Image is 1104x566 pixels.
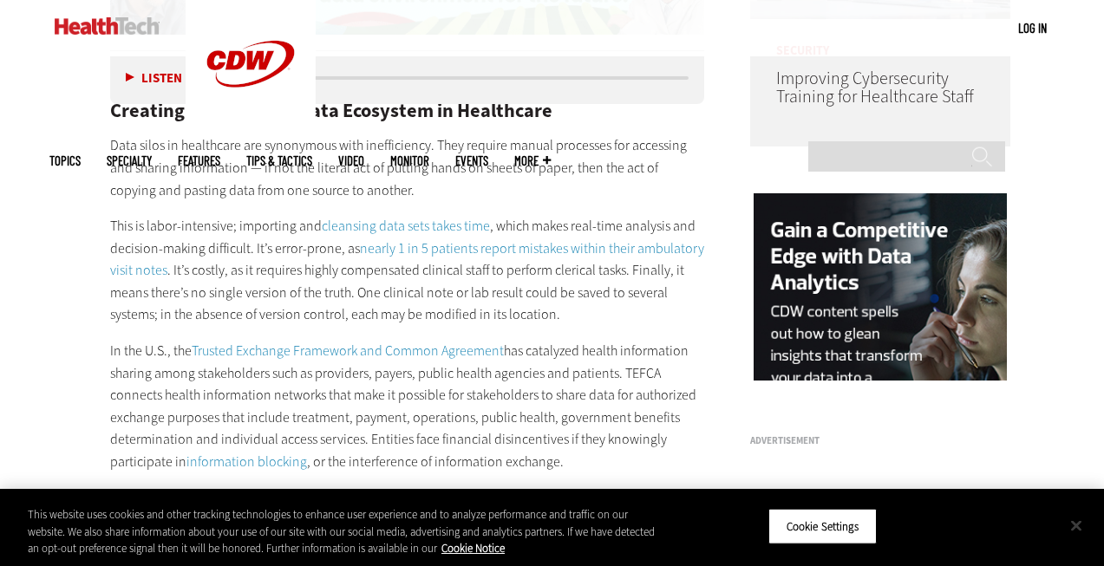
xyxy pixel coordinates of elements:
[28,506,663,557] div: This website uses cookies and other tracking technologies to enhance user experience and to analy...
[49,154,81,167] span: Topics
[338,154,364,167] a: Video
[246,154,312,167] a: Tips & Tactics
[455,154,488,167] a: Events
[750,436,1010,446] h3: Advertisement
[754,193,1007,525] img: data analytics right rail
[186,114,316,133] a: CDW
[1018,19,1047,37] div: User menu
[107,154,152,167] span: Specialty
[322,217,490,235] a: cleansing data sets takes time
[55,17,160,35] img: Home
[390,154,429,167] a: MonITor
[1057,506,1095,544] button: Close
[186,452,307,471] a: information blocking
[192,342,504,360] a: Trusted Exchange Framework and Common Agreement
[178,154,220,167] a: Features
[441,541,505,556] a: More information about your privacy
[110,239,704,280] a: nearly 1 in 5 patients report mistakes within their ambulatory visit notes
[110,340,705,473] p: In the U.S., the has catalyzed health information sharing among stakeholders such as providers, p...
[1018,20,1047,36] a: Log in
[514,154,551,167] span: More
[110,215,705,326] p: This is labor-intensive; importing and , which makes real-time analysis and decision-making diffi...
[768,508,877,544] button: Cookie Settings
